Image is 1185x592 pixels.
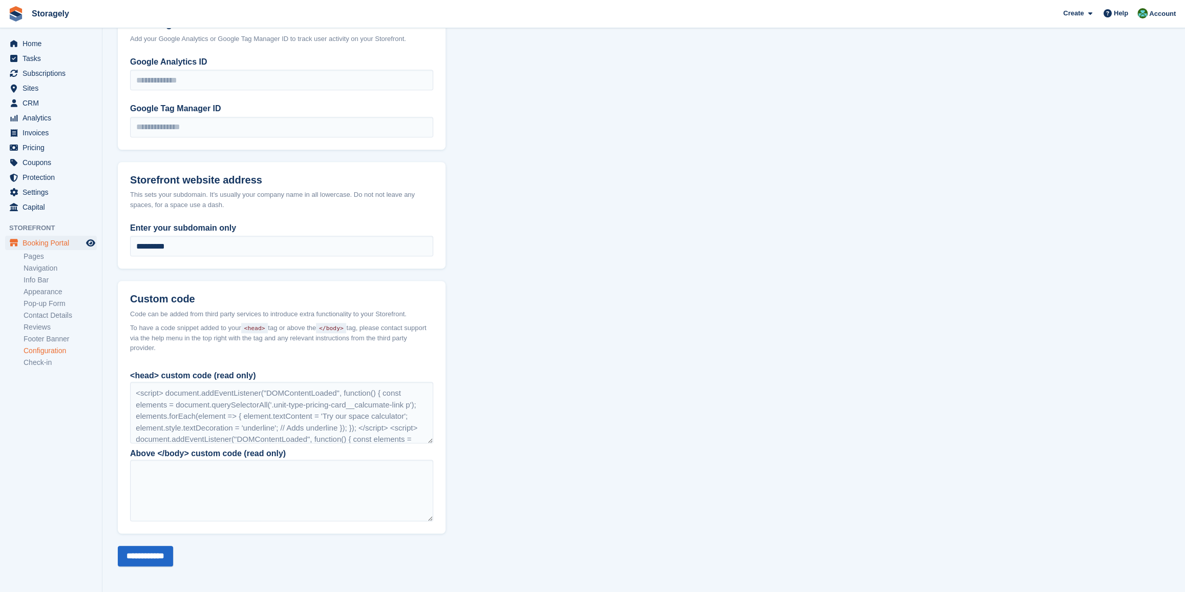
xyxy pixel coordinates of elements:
[5,170,97,185] a: menu
[23,185,84,199] span: Settings
[1063,8,1084,18] span: Create
[23,200,84,214] span: Capital
[23,66,84,80] span: Subscriptions
[23,140,84,155] span: Pricing
[24,275,97,285] a: Info Bar
[130,190,433,210] div: This sets your subdomain. It's usually your company name in all lowercase. Do not not leave any s...
[9,223,102,233] span: Storefront
[23,81,84,95] span: Sites
[130,56,433,68] label: Google Analytics ID
[23,36,84,51] span: Home
[28,5,73,22] a: Storagely
[130,447,433,460] div: Above </body> custom code (read only)
[130,382,433,443] div: <script> document.addEventListener("DOMContentLoaded", function() { const elements = document.que...
[24,252,97,261] a: Pages
[24,346,97,356] a: Configuration
[1114,8,1128,18] span: Help
[23,236,84,250] span: Booking Portal
[5,126,97,140] a: menu
[130,34,433,44] div: Add your Google Analytics or Google Tag Manager ID to track user activity on your Storefront.
[24,358,97,368] a: Check-in
[5,236,97,250] a: menu
[1149,9,1176,19] span: Account
[23,111,84,125] span: Analytics
[24,322,97,332] a: Reviews
[130,103,433,115] label: Google Tag Manager ID
[130,323,433,353] span: To have a code snippet added to your tag or above the tag, please contact support via the help me...
[5,51,97,66] a: menu
[8,6,24,22] img: stora-icon-8386f47178a22dfd0bd8f6a31ec36ba5ce8667c1dd55bd0f319d3a0aa187defe.svg
[5,200,97,214] a: menu
[24,311,97,320] a: Contact Details
[1137,8,1148,18] img: Notifications
[130,309,433,319] div: Code can be added from third party services to introduce extra functionality to your Storefront.
[241,323,268,333] code: <head>
[5,66,97,80] a: menu
[24,299,97,309] a: Pop-up Form
[130,293,433,305] h2: Custom code
[24,334,97,344] a: Footer Banner
[5,96,97,110] a: menu
[24,263,97,273] a: Navigation
[24,287,97,297] a: Appearance
[316,323,346,333] code: </body>
[130,370,433,382] div: <head> custom code (read only)
[23,155,84,170] span: Coupons
[5,36,97,51] a: menu
[130,174,433,186] h2: Storefront website address
[23,51,84,66] span: Tasks
[5,185,97,199] a: menu
[5,140,97,155] a: menu
[23,126,84,140] span: Invoices
[23,170,84,185] span: Protection
[5,81,97,95] a: menu
[23,96,84,110] span: CRM
[84,237,97,249] a: Preview store
[5,155,97,170] a: menu
[5,111,97,125] a: menu
[130,222,433,234] label: Enter your subdomain only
